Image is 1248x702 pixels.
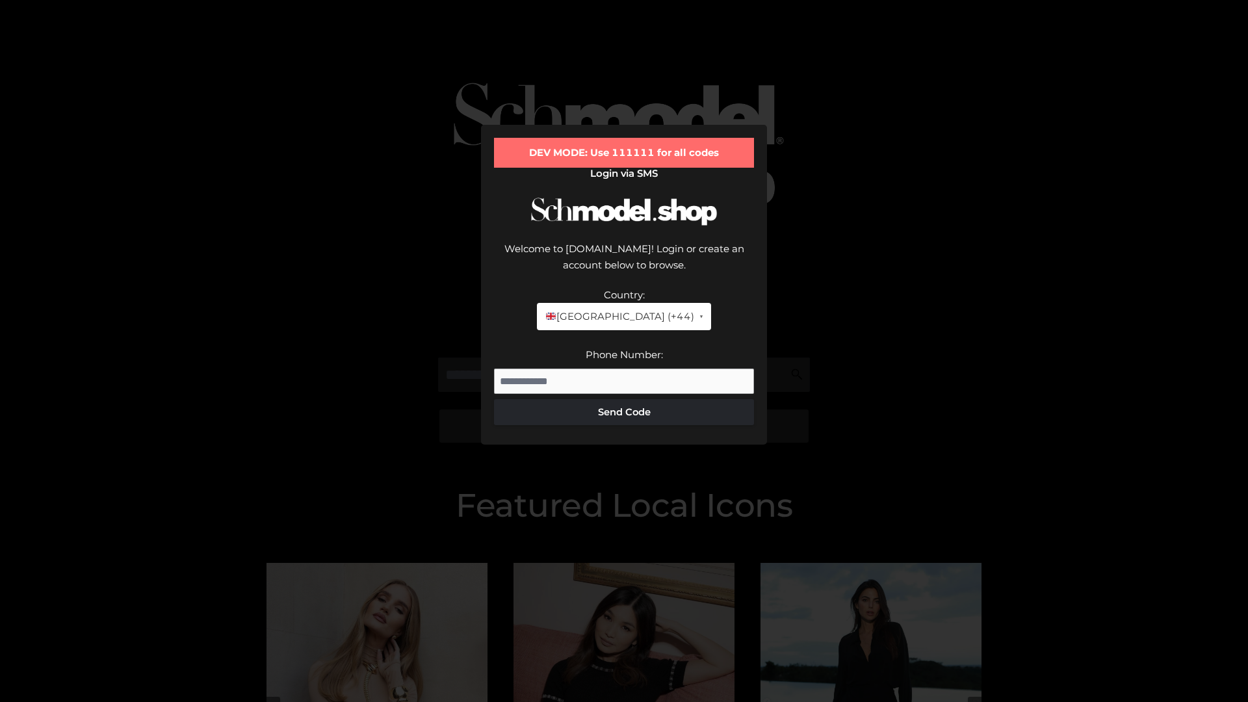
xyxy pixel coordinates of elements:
label: Country: [604,289,645,301]
div: DEV MODE: Use 111111 for all codes [494,138,754,168]
div: Welcome to [DOMAIN_NAME]! Login or create an account below to browse. [494,240,754,287]
h2: Login via SMS [494,168,754,179]
span: [GEOGRAPHIC_DATA] (+44) [545,308,694,325]
label: Phone Number: [586,348,663,361]
img: Schmodel Logo [526,186,721,237]
img: 🇬🇧 [546,311,556,321]
button: Send Code [494,399,754,425]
